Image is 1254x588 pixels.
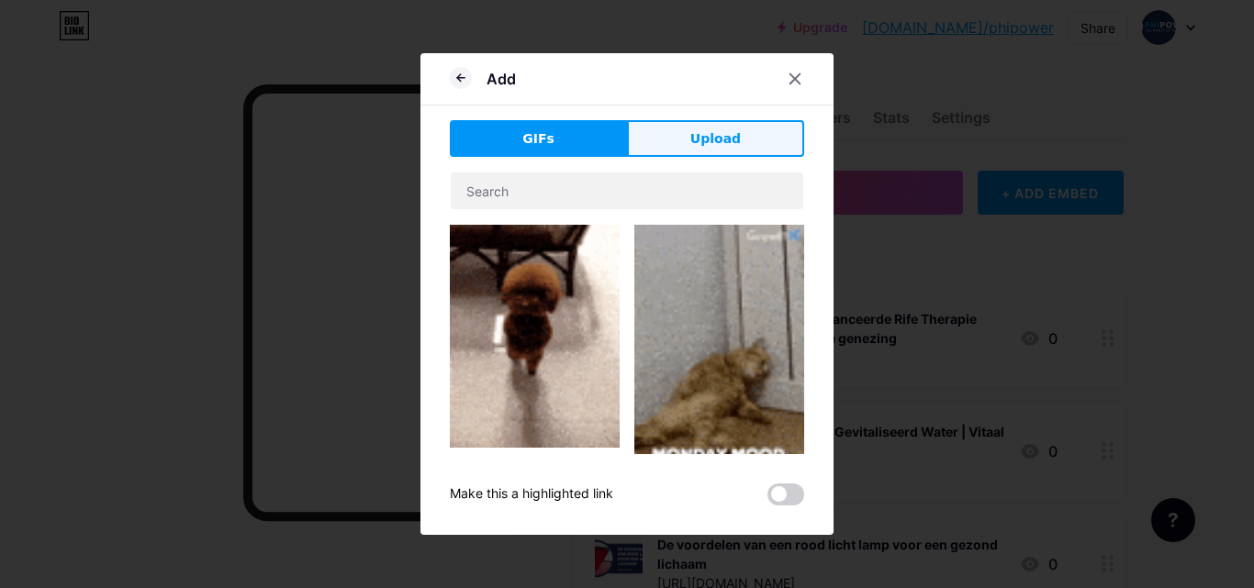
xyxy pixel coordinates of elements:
span: Upload [690,129,741,149]
div: Add [487,68,516,90]
input: Search [451,172,803,209]
img: Gihpy [450,225,620,448]
img: Gihpy [634,225,804,474]
span: GIFs [522,129,554,149]
div: Make this a highlighted link [450,483,613,505]
button: Upload [627,120,804,157]
button: GIFs [450,120,627,157]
